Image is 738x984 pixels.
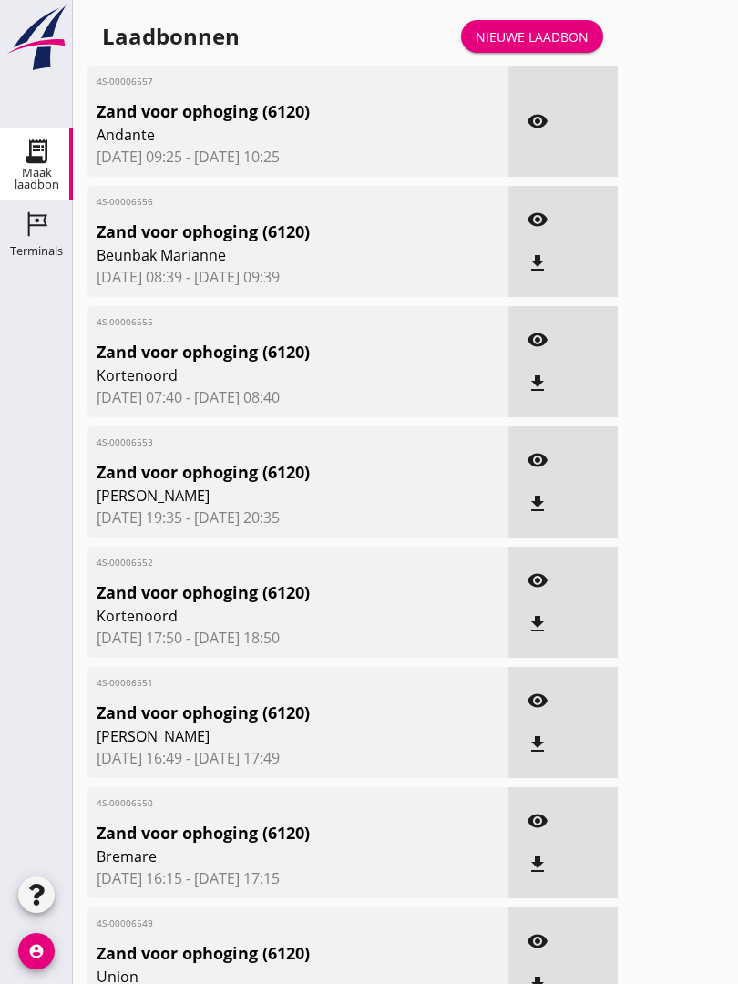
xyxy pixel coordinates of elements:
[476,27,589,46] div: Nieuwe laadbon
[102,22,240,51] div: Laadbonnen
[10,245,63,257] div: Terminals
[97,266,499,288] span: [DATE] 08:39 - [DATE] 09:39
[4,5,69,72] img: logo-small.a267ee39.svg
[97,485,432,507] span: [PERSON_NAME]
[97,821,432,846] span: Zand voor ophoging (6120)
[527,110,548,132] i: visibility
[97,747,499,769] span: [DATE] 16:49 - [DATE] 17:49
[527,613,548,635] i: file_download
[527,810,548,832] i: visibility
[97,556,432,569] span: 4S-00006552
[97,941,432,966] span: Zand voor ophoging (6120)
[97,917,432,930] span: 4S-00006549
[97,460,432,485] span: Zand voor ophoging (6120)
[527,373,548,395] i: file_download
[97,580,432,605] span: Zand voor ophoging (6120)
[18,933,55,969] i: account_circle
[97,340,432,364] span: Zand voor ophoging (6120)
[527,690,548,712] i: visibility
[461,20,603,53] a: Nieuwe laadbon
[527,930,548,952] i: visibility
[527,252,548,274] i: file_download
[97,220,432,244] span: Zand voor ophoging (6120)
[97,124,432,146] span: Andante
[97,725,432,747] span: [PERSON_NAME]
[97,867,499,889] span: [DATE] 16:15 - [DATE] 17:15
[527,733,548,755] i: file_download
[97,676,432,690] span: 4S-00006551
[527,209,548,231] i: visibility
[97,364,432,386] span: Kortenoord
[97,436,432,449] span: 4S-00006553
[97,386,499,408] span: [DATE] 07:40 - [DATE] 08:40
[97,627,499,649] span: [DATE] 17:50 - [DATE] 18:50
[97,75,432,88] span: 4S-00006557
[97,99,432,124] span: Zand voor ophoging (6120)
[97,605,432,627] span: Kortenoord
[527,854,548,876] i: file_download
[97,507,499,528] span: [DATE] 19:35 - [DATE] 20:35
[527,449,548,471] i: visibility
[97,796,432,810] span: 4S-00006550
[97,846,432,867] span: Bremare
[97,195,432,209] span: 4S-00006556
[527,329,548,351] i: visibility
[97,315,432,329] span: 4S-00006555
[527,493,548,515] i: file_download
[97,701,432,725] span: Zand voor ophoging (6120)
[97,146,499,168] span: [DATE] 09:25 - [DATE] 10:25
[527,569,548,591] i: visibility
[97,244,432,266] span: Beunbak Marianne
